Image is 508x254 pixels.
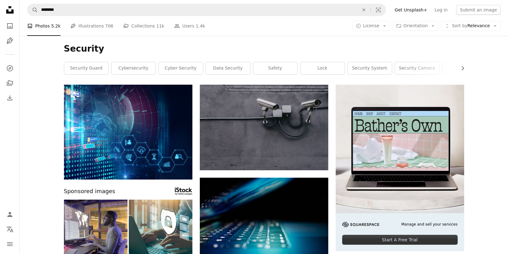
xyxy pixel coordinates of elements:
[342,235,458,245] div: Start A Free Trial
[200,125,328,130] a: two bullet surveillance cameras attached on wall
[441,21,501,31] button: Sort byRelevance
[64,62,108,74] a: security guard
[111,62,156,74] a: cybersecurity
[253,62,297,74] a: safety
[4,92,16,104] a: Download History
[4,62,16,74] a: Explore
[452,23,467,28] span: Sort by
[123,16,164,36] a: Collections 11k
[336,85,464,213] img: file-1707883121023-8e3502977149image
[105,23,114,29] span: 706
[27,4,38,16] button: Search Unsplash
[393,21,439,31] button: Orientation
[4,77,16,89] a: Collections
[156,23,164,29] span: 11k
[357,4,371,16] button: Clear
[4,238,16,250] button: Menu
[342,222,379,227] img: file-1705255347840-230a6ab5bca9image
[457,62,464,74] button: scroll list to the right
[196,23,205,29] span: 1.4k
[403,23,428,28] span: Orientation
[391,5,431,15] a: Get Unsplash+
[70,16,113,36] a: Illustrations 706
[64,85,192,180] img: futuristic earth map technology abstract background represent global connection concept
[4,20,16,32] a: Photos
[363,23,380,28] span: License
[4,208,16,221] a: Log in / Sign up
[300,62,345,74] a: lock
[64,43,464,54] h1: Security
[352,21,390,31] button: License
[64,129,192,135] a: futuristic earth map technology abstract background represent global connection concept
[336,85,464,251] a: Manage and sell your servicesStart A Free Trial
[395,62,439,74] a: security camera
[442,62,486,74] a: secure
[4,35,16,47] a: Illustrations
[27,4,386,16] form: Find visuals sitewide
[64,187,115,196] span: Sponsored images
[452,23,490,29] span: Relevance
[200,218,328,223] a: closeup photo of turned-on blue and white laptop computer
[401,222,457,227] span: Manage and sell your services
[174,16,205,36] a: Users 1.4k
[371,4,386,16] button: Visual search
[348,62,392,74] a: security system
[431,5,451,15] a: Log in
[159,62,203,74] a: cyber security
[206,62,250,74] a: data security
[4,223,16,235] button: Language
[200,85,328,170] img: two bullet surveillance cameras attached on wall
[456,5,501,15] button: Submit an image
